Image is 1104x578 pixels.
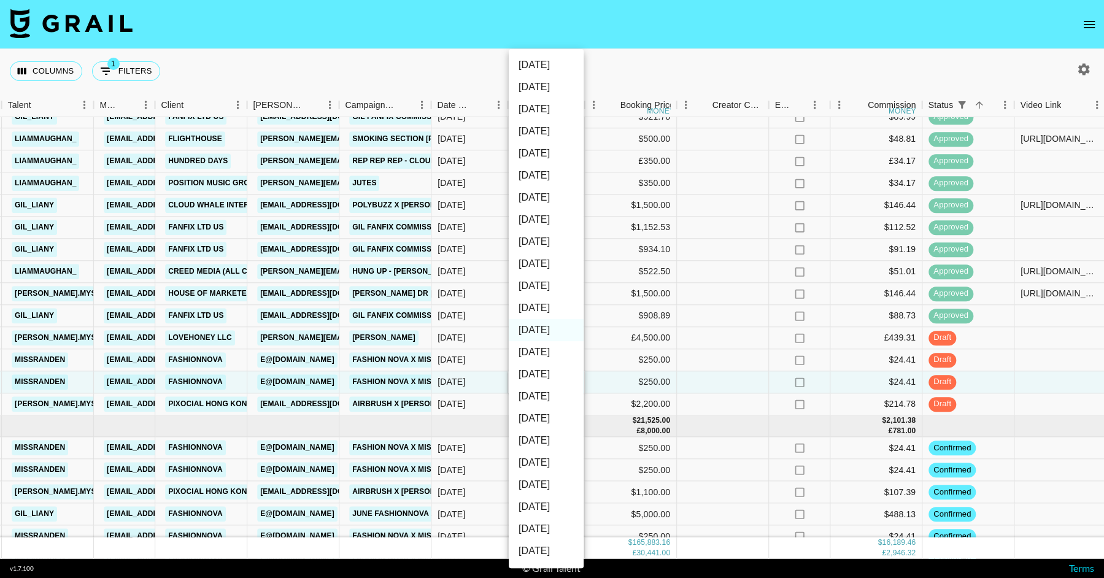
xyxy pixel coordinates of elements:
li: [DATE] [509,452,584,474]
li: [DATE] [509,430,584,452]
li: [DATE] [509,540,584,562]
li: [DATE] [509,341,584,363]
li: [DATE] [509,142,584,164]
li: [DATE] [509,385,584,407]
li: [DATE] [509,98,584,120]
li: [DATE] [509,407,584,430]
li: [DATE] [509,363,584,385]
li: [DATE] [509,518,584,540]
li: [DATE] [509,187,584,209]
li: [DATE] [509,54,584,76]
li: [DATE] [509,164,584,187]
li: [DATE] [509,120,584,142]
li: [DATE] [509,253,584,275]
li: [DATE] [509,76,584,98]
li: [DATE] [509,231,584,253]
li: [DATE] [509,496,584,518]
li: [DATE] [509,319,584,341]
li: [DATE] [509,209,584,231]
li: [DATE] [509,275,584,297]
li: [DATE] [509,474,584,496]
li: [DATE] [509,297,584,319]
